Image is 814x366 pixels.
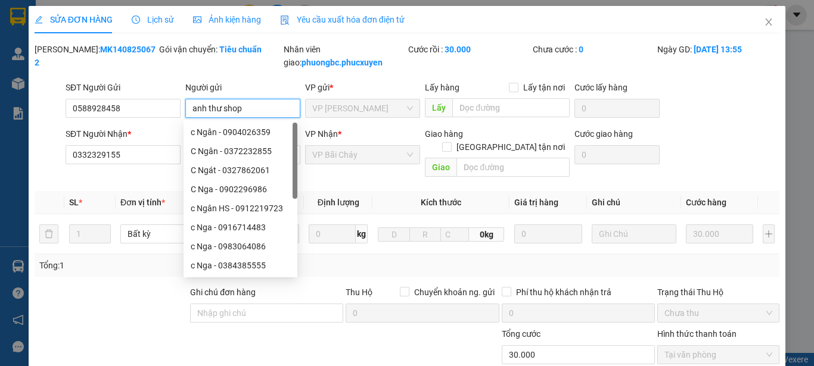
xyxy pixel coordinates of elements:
[763,224,775,243] button: plus
[421,198,461,207] span: Kích thước
[184,218,297,237] div: c Nga - 0916714483
[184,161,297,180] div: C Ngát - 0327862061
[408,43,530,56] div: Cước rồi :
[184,123,297,142] div: c Ngân - 0904026359
[456,158,570,177] input: Dọc đường
[29,56,123,77] strong: 0888 827 827 - 0848 827 827
[574,99,660,118] input: Cước lấy hàng
[469,227,504,242] span: 0kg
[35,43,157,69] div: [PERSON_NAME]:
[592,224,676,243] input: Ghi Chú
[66,81,181,94] div: SĐT Người Gửi
[425,98,452,117] span: Lấy
[657,43,779,56] div: Ngày GD:
[35,15,43,24] span: edit
[9,35,123,77] span: Gửi hàng [GEOGRAPHIC_DATA]: Hotline:
[764,17,773,27] span: close
[184,256,297,275] div: c Nga - 0384385555
[425,129,463,139] span: Giao hàng
[191,183,290,196] div: C Nga - 0902296986
[425,158,456,177] span: Giao
[440,227,469,242] input: C
[518,81,570,94] span: Lấy tận nơi
[574,129,633,139] label: Cước giao hàng
[574,145,660,164] input: Cước giao hàng
[305,81,420,94] div: VP gửi
[664,346,772,364] span: Tại văn phòng
[191,259,290,272] div: c Nga - 0384385555
[686,198,726,207] span: Cước hàng
[452,98,570,117] input: Dọc đường
[305,129,338,139] span: VP Nhận
[191,164,290,177] div: C Ngát - 0327862061
[574,83,627,92] label: Cước lấy hàng
[302,58,383,67] b: phuongbc.phucxuyen
[191,240,290,253] div: c Nga - 0983064086
[191,145,290,158] div: C Ngân - 0372232855
[132,15,140,24] span: clock-circle
[280,15,405,24] span: Yêu cầu xuất hóa đơn điện tử
[219,45,262,54] b: Tiêu chuẩn
[752,6,785,39] button: Close
[280,15,290,25] img: icon
[587,191,681,214] th: Ghi chú
[128,225,198,243] span: Bất kỳ
[511,286,616,299] span: Phí thu hộ khách nhận trả
[184,180,297,199] div: C Nga - 0902296986
[39,224,58,243] button: delete
[514,224,582,243] input: 0
[190,287,256,297] label: Ghi chú đơn hàng
[312,146,413,164] span: VP Bãi Cháy
[346,287,372,297] span: Thu Hộ
[193,15,201,24] span: picture
[409,227,442,242] input: R
[120,198,165,207] span: Đơn vị tính
[409,286,499,299] span: Chuyển khoản ng. gửi
[184,142,297,161] div: C Ngân - 0372232855
[191,126,290,139] div: c Ngân - 0904026359
[16,6,116,32] strong: Công ty TNHH Phúc Xuyên
[686,224,753,243] input: 0
[191,202,290,215] div: c Ngân HS - 0912219723
[445,45,471,54] b: 30.000
[35,15,113,24] span: SỬA ĐƠN HÀNG
[657,329,737,339] label: Hình thức thanh toán
[502,329,540,339] span: Tổng cước
[191,221,290,234] div: c Nga - 0916714483
[14,80,118,111] span: Gửi hàng Hạ Long: Hotline:
[10,45,123,66] strong: 024 3236 3236 -
[185,81,300,94] div: Người gửi
[193,15,261,24] span: Ảnh kiện hàng
[425,83,459,92] span: Lấy hàng
[284,43,406,69] div: Nhân viên giao:
[318,198,359,207] span: Định lượng
[66,127,181,140] div: SĐT Người Nhận
[69,198,79,207] span: SL
[39,259,315,272] div: Tổng: 1
[312,99,413,117] span: VP Minh Khai
[664,304,772,322] span: Chưa thu
[452,140,570,154] span: [GEOGRAPHIC_DATA] tận nơi
[132,15,174,24] span: Lịch sử
[184,199,297,218] div: c Ngân HS - 0912219723
[579,45,583,54] b: 0
[533,43,655,56] div: Chưa cước :
[190,304,343,323] input: Ghi chú đơn hàng
[514,198,558,207] span: Giá trị hàng
[356,224,368,243] span: kg
[657,286,779,299] div: Trạng thái Thu Hộ
[159,43,281,56] div: Gói vận chuyển:
[378,227,410,242] input: D
[694,45,742,54] b: [DATE] 13:55
[184,237,297,256] div: c Nga - 0983064086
